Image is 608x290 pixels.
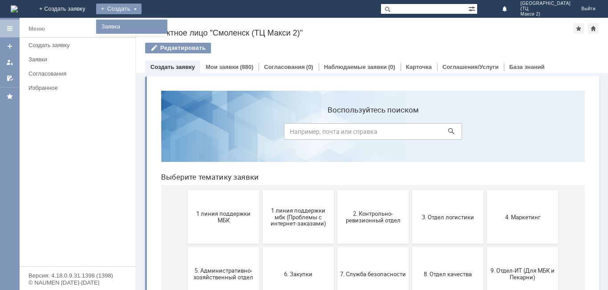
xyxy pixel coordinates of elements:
[109,164,180,217] button: 6. Закупки
[28,56,130,63] div: Заявки
[258,221,329,274] button: Финансовый отдел
[406,64,432,70] a: Карточка
[28,70,130,77] div: Согласования
[588,23,599,34] div: Сделать домашней страницей
[109,221,180,274] button: Отдел-ИТ (Битрикс24 и CRM)
[183,164,255,217] button: 7. Служба безопасности
[336,184,401,197] span: 9. Отдел-ИТ (Для МБК и Пекарни)
[28,280,126,286] div: © NAUMEN [DATE]-[DATE]
[183,221,255,274] button: Отдел-ИТ (Офис)
[336,130,401,137] span: 4. Маркетинг
[324,64,387,70] a: Наблюдаемые заявки
[520,12,571,17] span: Макси 2)
[388,64,395,70] div: (0)
[206,64,239,70] a: Мои заявки
[109,107,180,160] button: 1 линия поддержки мбк (Проблемы с интернет-заказами)
[111,123,177,143] span: 1 линия поддержки мбк (Проблемы с интернет-заказами)
[111,241,177,254] span: Отдел-ИТ (Битрикс24 и CRM)
[28,85,120,91] div: Избранное
[264,64,305,70] a: Согласования
[25,67,134,81] a: Согласования
[34,164,105,217] button: 5. Административно-хозяйственный отдел
[183,107,255,160] button: 2. Контрольно-ревизионный отдел
[261,244,327,250] span: Финансовый отдел
[186,187,252,193] span: 7. Служба безопасности
[258,164,329,217] button: 8. Отдел качества
[520,1,571,6] span: [GEOGRAPHIC_DATA]
[150,64,195,70] a: Создать заявку
[7,89,431,98] header: Выберите тематику заявки
[36,244,102,250] span: Бухгалтерия (для мбк)
[130,22,308,31] label: Воспользуйтесь поиском
[28,42,130,48] div: Создать заявку
[3,55,17,69] a: Мои заявки
[186,127,252,140] span: 2. Контрольно-ревизионный отдел
[442,64,499,70] a: Соглашения/Услуги
[34,107,105,160] button: 1 линия поддержки МБК
[25,38,134,52] a: Создать заявку
[333,164,404,217] button: 9. Отдел-ИТ (Для МБК и Пекарни)
[261,130,327,137] span: 3. Отдел логистики
[36,127,102,140] span: 1 линия поддержки МБК
[520,6,571,12] span: (ТЦ
[28,24,45,34] div: Меню
[25,52,134,66] a: Заявки
[468,4,477,12] span: Расширенный поиск
[573,23,584,34] div: Добавить в избранное
[96,4,142,14] div: Создать
[333,221,404,274] button: Франчайзинг
[3,39,17,53] a: Создать заявку
[333,107,404,160] button: 4. Маркетинг
[11,5,18,12] a: Перейти на домашнюю страницу
[36,184,102,197] span: 5. Административно-хозяйственный отдел
[509,64,544,70] a: База знаний
[336,244,401,250] span: Франчайзинг
[130,40,308,56] input: Например, почта или справка
[28,273,126,278] div: Версия: 4.18.0.9.31.1398 (1398)
[11,5,18,12] img: logo
[306,64,313,70] div: (0)
[186,244,252,250] span: Отдел-ИТ (Офис)
[261,187,327,193] span: 8. Отдел качества
[258,107,329,160] button: 3. Отдел логистики
[3,71,17,85] a: Мои согласования
[145,28,573,37] div: Контактное лицо "Смоленск (ТЦ Макси 2)"
[111,187,177,193] span: 6. Закупки
[98,21,166,32] a: Заявка
[240,64,253,70] div: (880)
[34,221,105,274] button: Бухгалтерия (для мбк)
